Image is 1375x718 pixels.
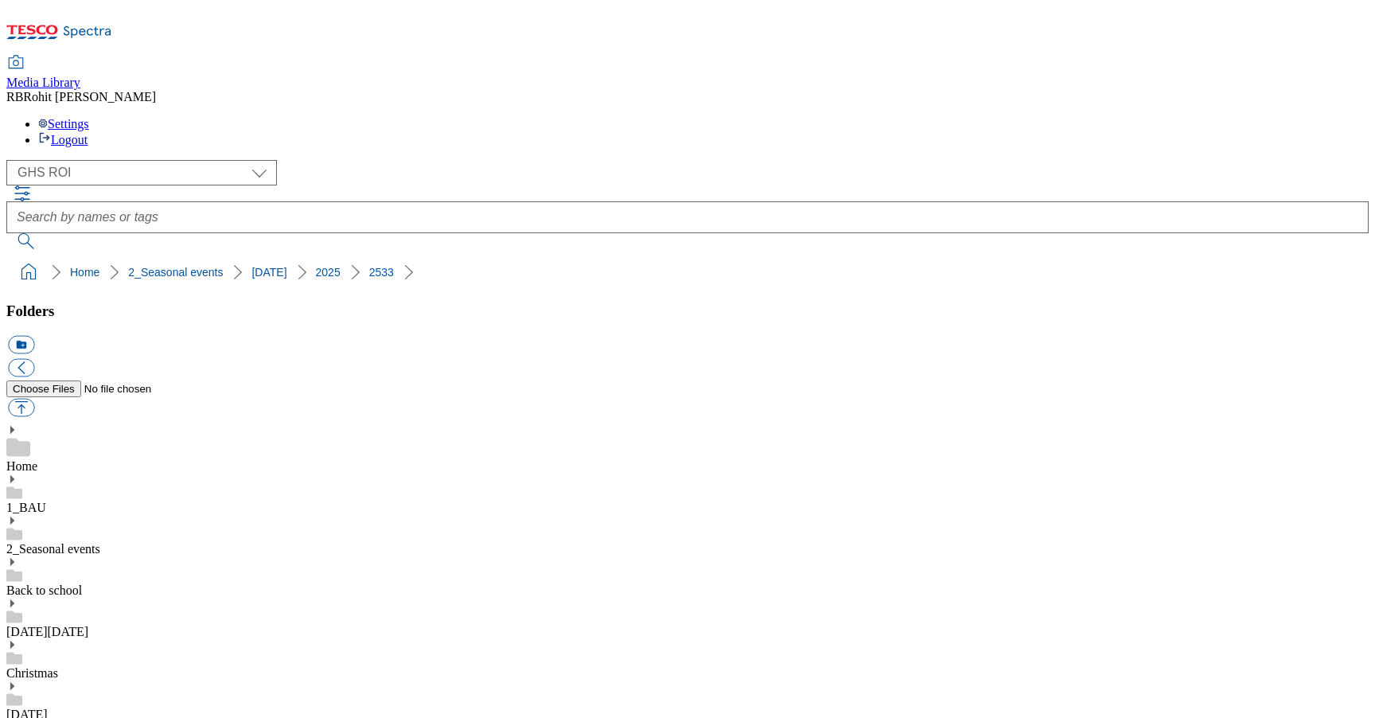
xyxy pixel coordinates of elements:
input: Search by names or tags [6,201,1369,233]
a: Settings [38,117,89,131]
a: home [16,259,41,285]
span: Media Library [6,76,80,89]
a: Logout [38,133,88,146]
a: 2_Seasonal events [6,542,100,556]
a: 1_BAU [6,501,46,514]
a: 2025 [316,266,341,279]
a: Media Library [6,57,80,90]
span: Rohit [PERSON_NAME] [23,90,156,103]
a: [DATE] [251,266,286,279]
a: Home [70,266,99,279]
a: [DATE][DATE] [6,625,88,638]
a: 2_Seasonal events [128,266,223,279]
h3: Folders [6,302,1369,320]
a: Back to school [6,583,82,597]
a: Home [6,459,37,473]
a: Christmas [6,666,58,680]
span: RB [6,90,23,103]
a: 2533 [369,266,394,279]
nav: breadcrumb [6,257,1369,287]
